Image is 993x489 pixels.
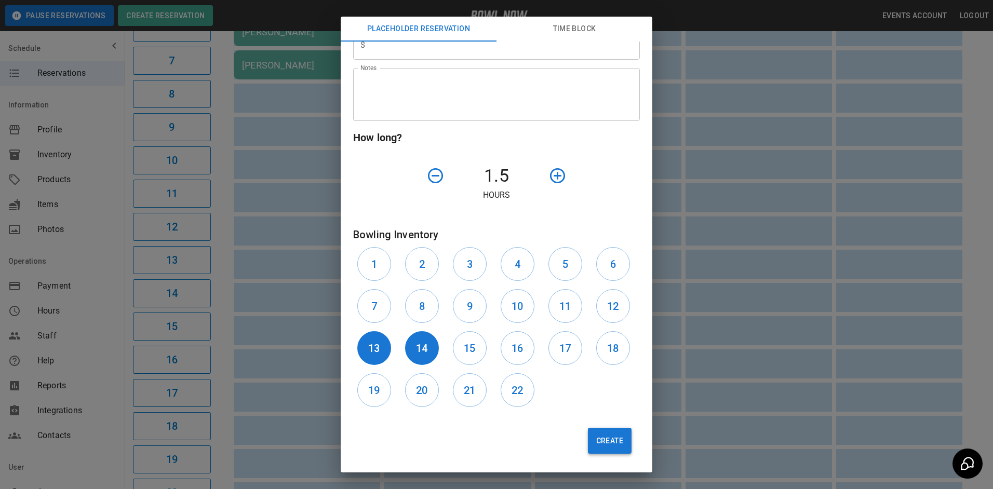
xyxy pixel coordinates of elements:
[371,298,377,315] h6: 7
[449,165,544,187] h4: 1.5
[357,247,391,281] button: 1
[548,247,582,281] button: 5
[464,382,475,399] h6: 21
[357,289,391,323] button: 7
[610,256,616,273] h6: 6
[416,382,427,399] h6: 20
[353,226,640,243] h6: Bowling Inventory
[353,189,640,201] p: Hours
[562,256,568,273] h6: 5
[607,298,619,315] h6: 12
[341,17,496,42] button: Placeholder Reservation
[548,331,582,365] button: 17
[464,340,475,357] h6: 15
[596,331,630,365] button: 18
[357,331,391,365] button: 13
[512,298,523,315] h6: 10
[596,247,630,281] button: 6
[357,373,391,407] button: 19
[512,340,523,357] h6: 16
[416,340,427,357] h6: 14
[559,298,571,315] h6: 11
[453,289,487,323] button: 9
[453,247,487,281] button: 3
[512,382,523,399] h6: 22
[419,298,425,315] h6: 8
[453,331,487,365] button: 15
[405,289,439,323] button: 8
[559,340,571,357] h6: 17
[607,340,619,357] h6: 18
[405,331,439,365] button: 14
[360,39,365,51] p: $
[467,298,473,315] h6: 9
[496,17,652,42] button: Time Block
[453,373,487,407] button: 21
[501,373,534,407] button: 22
[368,340,380,357] h6: 13
[405,247,439,281] button: 2
[353,129,640,146] h6: How long?
[419,256,425,273] h6: 2
[548,289,582,323] button: 11
[501,331,534,365] button: 16
[596,289,630,323] button: 12
[371,256,377,273] h6: 1
[501,247,534,281] button: 4
[501,289,534,323] button: 10
[405,373,439,407] button: 20
[588,428,632,454] button: Create
[368,382,380,399] h6: 19
[467,256,473,273] h6: 3
[515,256,520,273] h6: 4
